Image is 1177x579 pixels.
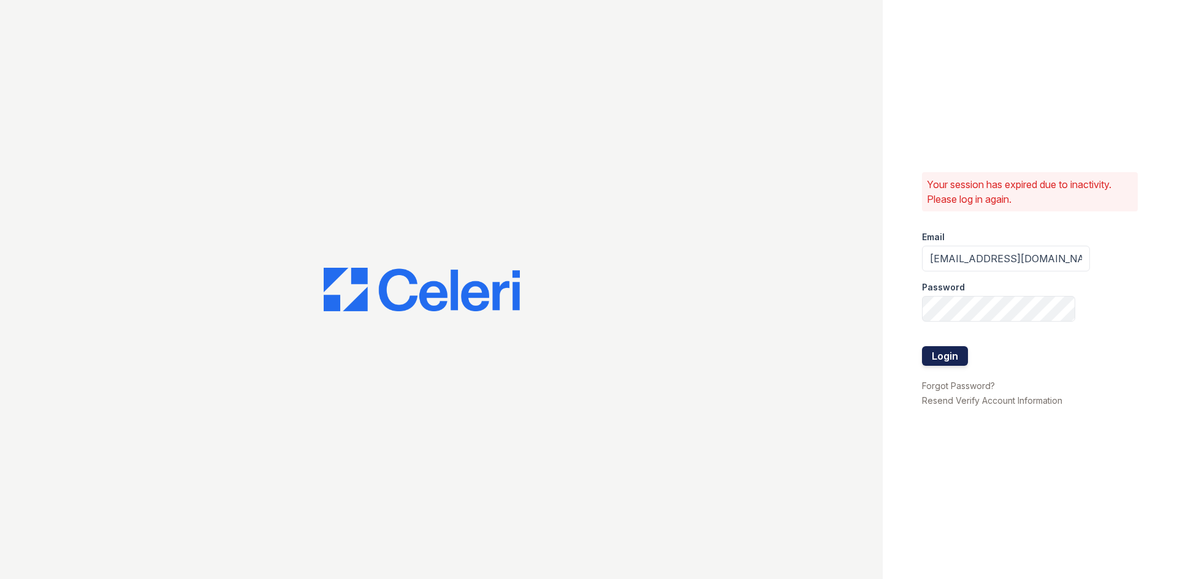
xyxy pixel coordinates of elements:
[922,231,945,243] label: Email
[922,395,1062,406] a: Resend Verify Account Information
[324,268,520,312] img: CE_Logo_Blue-a8612792a0a2168367f1c8372b55b34899dd931a85d93a1a3d3e32e68fde9ad4.png
[922,380,995,391] a: Forgot Password?
[922,346,968,366] button: Login
[927,177,1133,206] p: Your session has expired due to inactivity. Please log in again.
[922,281,965,293] label: Password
